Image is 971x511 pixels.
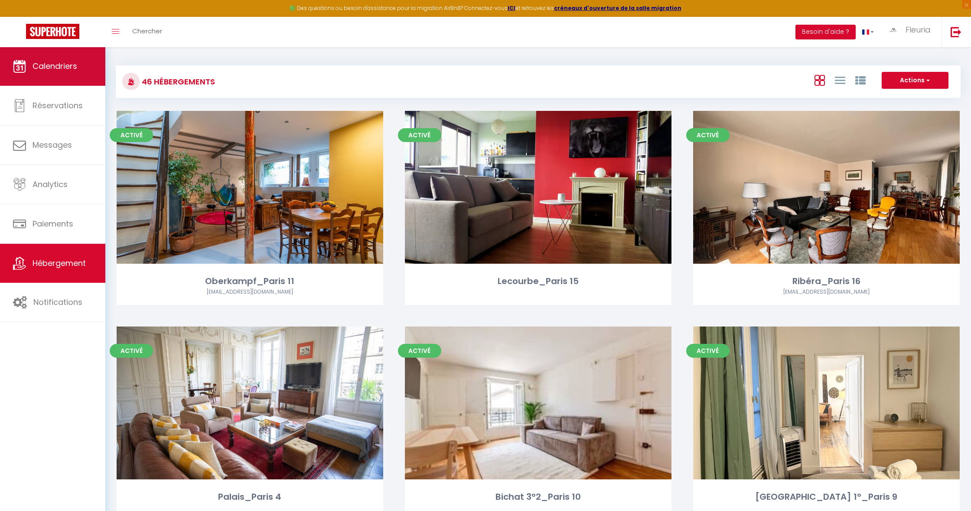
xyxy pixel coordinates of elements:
span: Activé [686,344,730,358]
button: Besoin d'aide ? [795,25,856,39]
div: Lecourbe_Paris 15 [405,275,671,288]
img: ... [887,26,900,34]
a: Vue par Groupe [855,73,866,87]
span: Hébergement [33,258,86,268]
button: Actions [882,72,948,89]
span: Activé [398,128,441,142]
div: Airbnb [693,288,960,296]
span: Paiements [33,218,73,229]
h3: 46 Hébergements [140,72,215,91]
div: Oberkampf_Paris 11 [117,275,383,288]
div: Airbnb [117,288,383,296]
img: Super Booking [26,24,79,39]
a: Chercher [126,17,169,47]
img: logout [951,26,961,37]
span: Analytics [33,179,68,190]
span: Notifications [33,297,82,307]
div: [GEOGRAPHIC_DATA] 1°_Paris 9 [693,490,960,504]
button: Ouvrir le widget de chat LiveChat [7,3,33,29]
span: Activé [398,344,441,358]
span: Activé [110,128,153,142]
div: Palais_Paris 4 [117,490,383,504]
span: Chercher [132,26,162,36]
span: Réservations [33,100,83,111]
a: ... Fleuria [880,17,942,47]
span: Fleuria [906,24,931,35]
span: Activé [110,344,153,358]
div: Bichat 3°2_Paris 10 [405,490,671,504]
a: ICI [508,4,515,12]
a: créneaux d'ouverture de la salle migration [554,4,681,12]
a: Vue en Liste [835,73,845,87]
span: Calendriers [33,61,77,71]
a: Vue en Box [815,73,825,87]
span: Messages [33,139,72,150]
iframe: Chat [934,472,964,505]
span: Activé [686,128,730,142]
div: Ribéra_Paris 16 [693,275,960,288]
